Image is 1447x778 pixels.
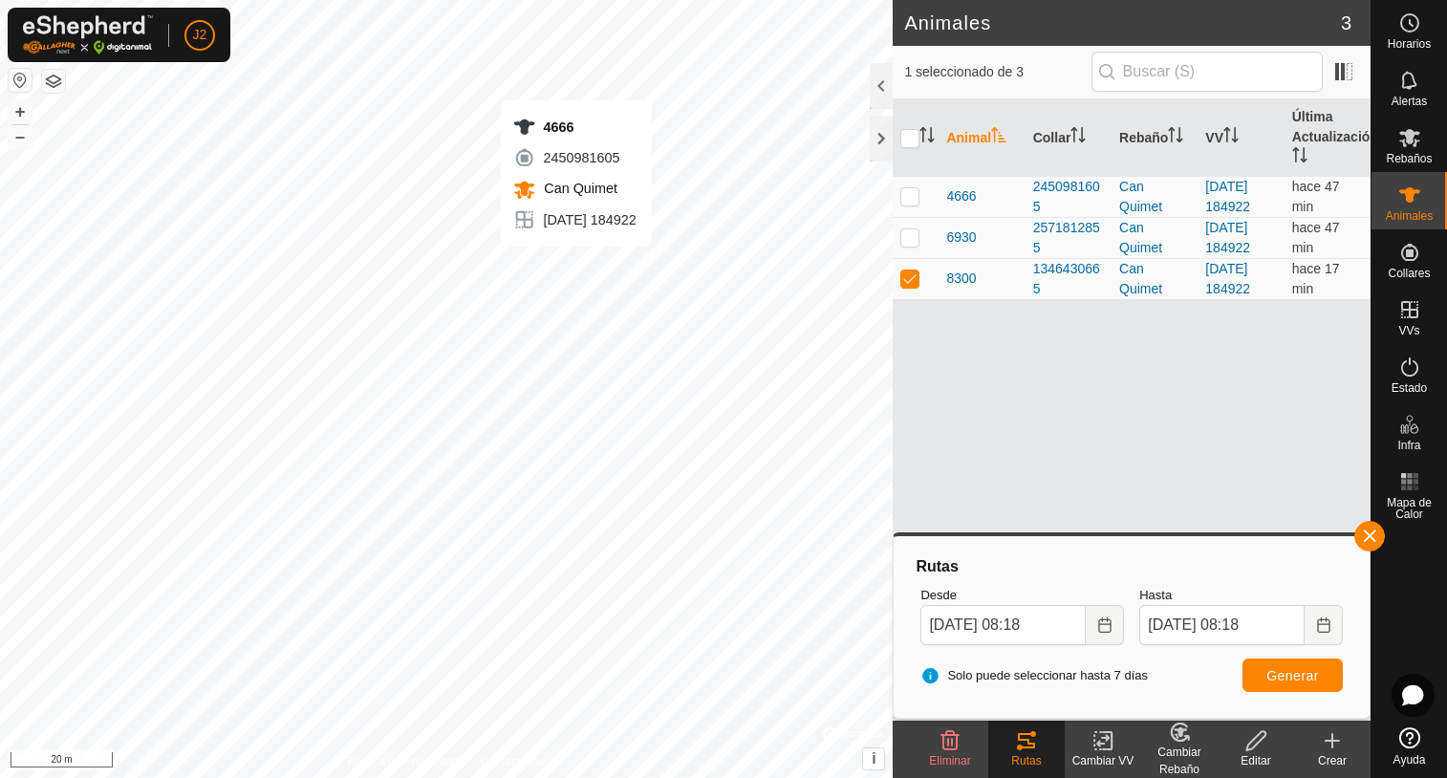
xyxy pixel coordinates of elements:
[1393,754,1426,766] span: Ayuda
[1139,586,1343,605] label: Hasta
[1292,179,1340,214] span: 21 ago 2025, 7:31
[1218,752,1294,769] div: Editar
[9,125,32,148] button: –
[946,269,976,289] span: 8300
[1397,440,1420,451] span: Infra
[913,555,1350,578] div: Rutas
[904,62,1091,82] span: 1 seleccionado de 3
[1070,130,1086,145] p-sorticon: Activar para ordenar
[1205,261,1250,296] a: [DATE] 184922
[1033,218,1104,258] div: 2571812855
[1292,220,1340,255] span: 21 ago 2025, 7:31
[1119,218,1190,258] div: Can Quimet
[9,69,32,92] button: Restablecer Mapa
[1341,9,1351,37] span: 3
[512,208,636,231] div: [DATE] 184922
[23,15,153,54] img: Logo Gallagher
[939,99,1025,177] th: Animal
[1205,220,1250,255] a: [DATE] 184922
[481,753,545,770] a: Contáctenos
[1292,150,1307,165] p-sorticon: Activar para ordenar
[920,666,1148,685] span: Solo puede seleccionar hasta 7 días
[1119,177,1190,217] div: Can Quimet
[1388,268,1430,279] span: Collares
[1266,668,1319,683] span: Generar
[348,753,458,770] a: Política de Privacidad
[1086,605,1124,645] button: Choose Date
[1141,744,1218,778] div: Cambiar Rebaño
[1119,259,1190,299] div: Can Quimet
[42,70,65,93] button: Capas del Mapa
[863,748,884,769] button: i
[1305,605,1343,645] button: Choose Date
[929,754,970,767] span: Eliminar
[1398,325,1419,336] span: VVs
[1386,153,1432,164] span: Rebaños
[872,750,875,767] span: i
[988,752,1065,769] div: Rutas
[1091,52,1323,92] input: Buscar (S)
[946,186,976,206] span: 4666
[1294,752,1371,769] div: Crear
[1033,259,1104,299] div: 1346430665
[919,130,935,145] p-sorticon: Activar para ordenar
[1242,659,1343,692] button: Generar
[193,25,207,45] span: J2
[1371,720,1447,773] a: Ayuda
[1392,96,1427,107] span: Alertas
[1205,179,1250,214] a: [DATE] 184922
[1388,38,1431,50] span: Horarios
[1198,99,1284,177] th: VV
[1112,99,1198,177] th: Rebaño
[1386,210,1433,222] span: Animales
[1168,130,1183,145] p-sorticon: Activar para ordenar
[1065,752,1141,769] div: Cambiar VV
[512,116,636,139] div: 4666
[946,227,976,248] span: 6930
[1292,261,1340,296] span: 21 ago 2025, 8:01
[1392,382,1427,394] span: Estado
[1223,130,1239,145] p-sorticon: Activar para ordenar
[9,100,32,123] button: +
[539,181,617,196] span: Can Quimet
[1033,177,1104,217] div: 2450981605
[1026,99,1112,177] th: Collar
[920,586,1124,605] label: Desde
[1285,99,1371,177] th: Última Actualización
[991,130,1006,145] p-sorticon: Activar para ordenar
[1376,497,1442,520] span: Mapa de Calor
[904,11,1340,34] h2: Animales
[512,146,636,169] div: 2450981605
